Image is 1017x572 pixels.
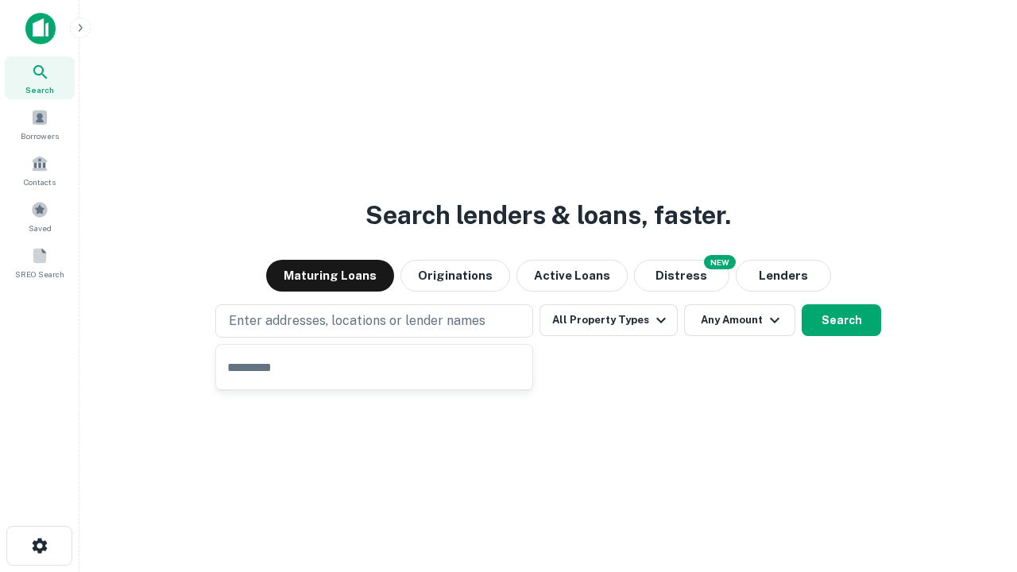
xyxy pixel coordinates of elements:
a: Saved [5,195,75,238]
a: Search [5,56,75,99]
span: Contacts [24,176,56,188]
button: Enter addresses, locations or lender names [215,304,533,338]
h3: Search lenders & loans, faster. [365,196,731,234]
img: capitalize-icon.png [25,13,56,44]
button: Maturing Loans [266,260,394,292]
button: Active Loans [516,260,628,292]
span: SREO Search [15,268,64,280]
button: Lenders [736,260,831,292]
span: Saved [29,222,52,234]
button: Any Amount [684,304,795,336]
a: Borrowers [5,102,75,145]
button: Originations [400,260,510,292]
button: All Property Types [539,304,678,336]
div: NEW [704,255,736,269]
button: Search distressed loans with lien and other non-mortgage details. [634,260,729,292]
button: Search [802,304,881,336]
a: SREO Search [5,241,75,284]
a: Contacts [5,149,75,191]
span: Borrowers [21,129,59,142]
span: Search [25,83,54,96]
p: Enter addresses, locations or lender names [229,311,485,330]
iframe: Chat Widget [938,445,1017,521]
